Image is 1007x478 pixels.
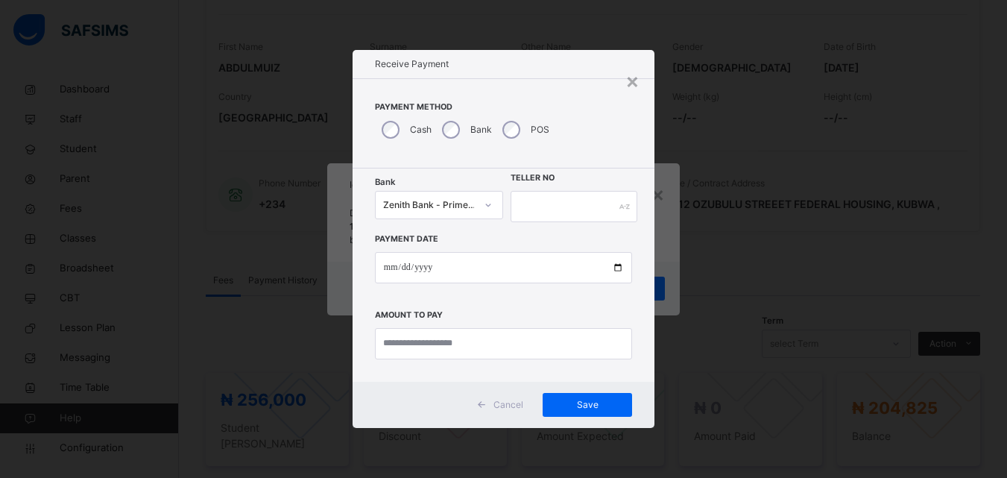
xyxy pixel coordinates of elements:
[554,398,621,412] span: Save
[410,123,432,136] label: Cash
[511,172,555,184] label: Teller No
[493,398,523,412] span: Cancel
[375,309,443,321] label: Amount to pay
[625,65,640,96] div: ×
[383,198,476,212] div: Zenith Bank - Prime Scholars’ School
[375,176,395,189] span: Bank
[375,57,632,71] h1: Receive Payment
[375,233,438,245] label: Payment Date
[375,101,632,113] span: Payment Method
[531,123,549,136] label: POS
[470,123,492,136] label: Bank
